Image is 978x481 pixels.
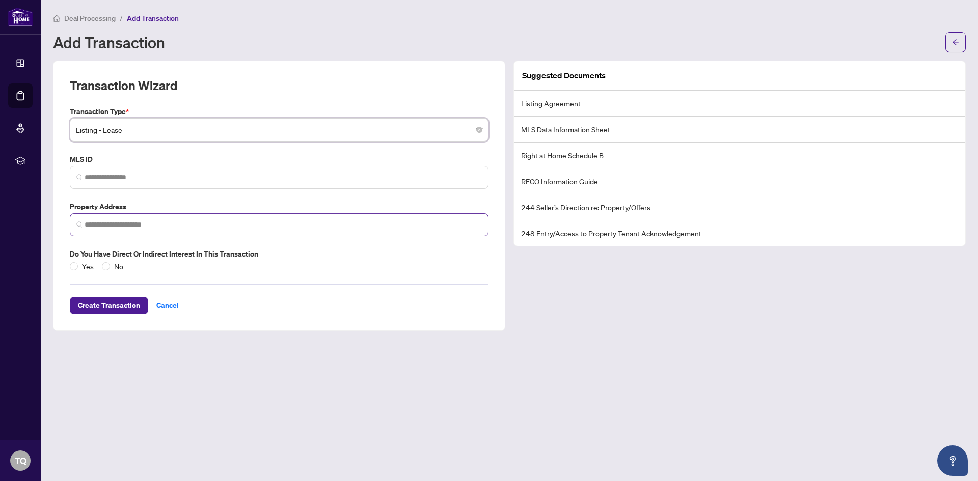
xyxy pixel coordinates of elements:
[514,117,965,143] li: MLS Data Information Sheet
[937,445,968,476] button: Open asap
[78,261,98,272] span: Yes
[952,39,959,46] span: arrow-left
[70,77,177,94] h2: Transaction Wizard
[156,297,179,314] span: Cancel
[70,154,488,165] label: MLS ID
[514,194,965,220] li: 244 Seller’s Direction re: Property/Offers
[120,12,123,24] li: /
[148,297,187,314] button: Cancel
[76,221,83,228] img: search_icon
[514,143,965,168] li: Right at Home Schedule B
[53,34,165,50] h1: Add Transaction
[64,14,116,23] span: Deal Processing
[522,69,606,82] article: Suggested Documents
[476,127,482,133] span: close-circle
[70,106,488,117] label: Transaction Type
[70,297,148,314] button: Create Transaction
[127,14,179,23] span: Add Transaction
[76,120,482,139] span: Listing - Lease
[514,91,965,117] li: Listing Agreement
[70,248,488,260] label: Do you have direct or indirect interest in this transaction
[8,8,33,26] img: logo
[514,220,965,246] li: 248 Entry/Access to Property Tenant Acknowledgement
[15,454,26,468] span: TQ
[514,168,965,194] li: RECO Information Guide
[110,261,127,272] span: No
[76,174,83,180] img: search_icon
[70,201,488,212] label: Property Address
[78,297,140,314] span: Create Transaction
[53,15,60,22] span: home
